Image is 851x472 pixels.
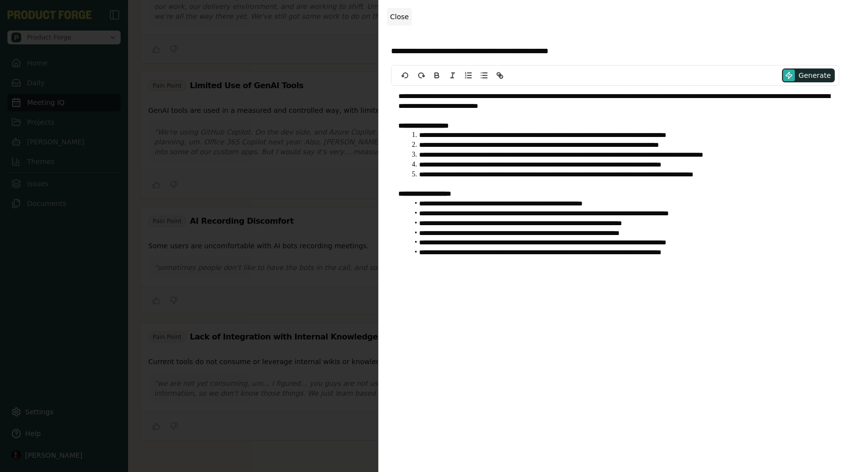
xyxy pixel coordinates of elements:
button: Bold [430,69,444,81]
button: Italic [446,69,459,81]
button: Bullet [477,69,491,81]
span: Close [390,13,409,21]
button: Link [493,69,507,81]
button: redo [414,69,428,81]
button: Generate [782,68,835,82]
span: Generate [799,70,831,80]
button: Close [387,8,412,26]
button: Ordered [461,69,475,81]
button: undo [398,69,412,81]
